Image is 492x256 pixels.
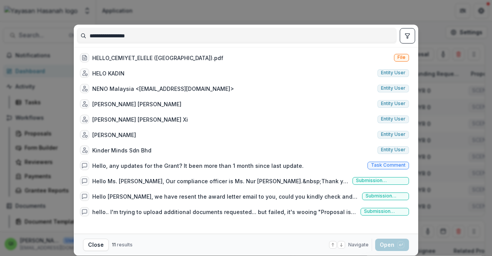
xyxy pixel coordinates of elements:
span: results [117,242,133,248]
span: Submission comment [366,193,406,199]
span: Submission comment [356,178,406,183]
span: Entity user [381,101,406,106]
div: HELO KADIN [92,69,125,77]
button: Close [83,239,109,251]
span: Submission comment [364,209,406,214]
span: Navigate [348,241,369,248]
div: NENO Malaysia <[EMAIL_ADDRESS][DOMAIN_NAME]> [92,85,234,93]
div: [PERSON_NAME] [92,131,136,139]
span: Entity user [381,132,406,137]
span: Entity user [381,147,406,152]
div: Hello [PERSON_NAME], we have resent the award letter email to you, could you kindly check and rev... [92,192,359,201]
span: Entity user [381,85,406,91]
button: toggle filters [400,28,415,44]
div: Hello Ms. [PERSON_NAME], Our compliance officer is Ms. Nur [PERSON_NAME].&nbsp;Thank you. [92,177,349,185]
div: Kinder Minds Sdn Bhd [92,146,151,154]
div: Hello, any updates for the Grant? It been more than 1 month since last update. [92,162,304,170]
span: Entity user [381,116,406,122]
span: Task comment [371,162,406,168]
span: File [397,55,406,60]
div: hello.. I'm trying to upload additional documents requested... but failed, it's wooing "Proposal ... [92,208,357,216]
div: HELLO_CEMIYET_ELELE ([GEOGRAPHIC_DATA]).pdf [92,54,223,62]
span: 11 [112,242,116,248]
div: [PERSON_NAME] [PERSON_NAME] [92,100,181,108]
button: Open [375,239,409,251]
div: [PERSON_NAME] [PERSON_NAME] Xi [92,115,188,124]
span: Entity user [381,70,406,75]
